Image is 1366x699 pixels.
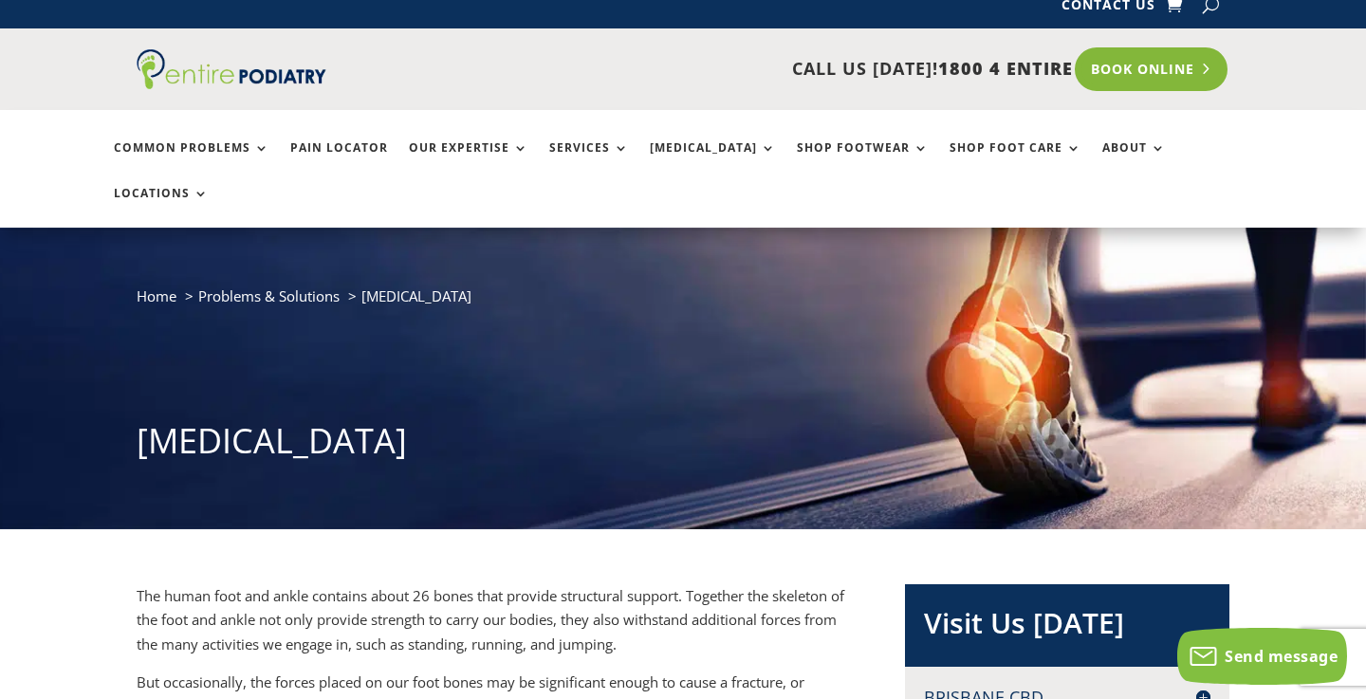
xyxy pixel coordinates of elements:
[137,286,176,305] a: Home
[1075,47,1228,91] a: Book Online
[290,141,388,182] a: Pain Locator
[137,49,326,89] img: logo (1)
[137,74,326,93] a: Entire Podiatry
[938,57,1073,80] span: 1800 4 ENTIRE
[950,141,1081,182] a: Shop Foot Care
[388,57,1073,82] p: CALL US [DATE]!
[137,417,1229,474] h1: [MEDICAL_DATA]
[114,187,209,228] a: Locations
[361,286,471,305] span: [MEDICAL_DATA]
[1102,141,1166,182] a: About
[137,284,1229,322] nav: breadcrumb
[137,584,845,671] p: The human foot and ankle contains about 26 bones that provide structural support. Together the sk...
[549,141,629,182] a: Services
[797,141,929,182] a: Shop Footwear
[924,603,1210,653] h2: Visit Us [DATE]
[409,141,528,182] a: Our Expertise
[1225,646,1338,667] span: Send message
[650,141,776,182] a: [MEDICAL_DATA]
[1177,628,1347,685] button: Send message
[114,141,269,182] a: Common Problems
[198,286,340,305] a: Problems & Solutions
